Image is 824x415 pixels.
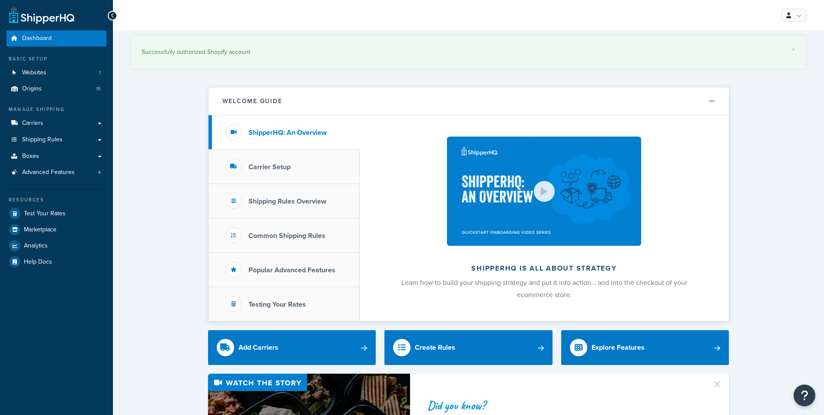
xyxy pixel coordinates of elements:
[7,148,106,164] a: Boxes
[427,399,702,412] div: Did you know?
[794,385,815,406] button: Open Resource Center
[7,81,106,97] li: Origins
[248,129,327,137] h3: ShipperHQ: An Overview
[7,254,106,270] a: Help Docs
[7,81,106,97] a: Origins15
[7,206,106,221] a: Test Your Rates
[7,196,106,204] div: Resources
[7,30,106,47] a: Dashboard
[248,232,325,240] h3: Common Shipping Rules
[7,55,106,63] div: Basic Setup
[22,169,75,176] span: Advanced Features
[238,341,278,354] div: Add Carriers
[208,330,376,365] a: Add Carriers
[7,65,106,81] li: Websites
[792,46,795,53] a: ×
[24,226,56,234] span: Marketplace
[96,85,101,93] span: 15
[22,69,46,77] span: Websites
[99,69,101,77] span: 1
[222,98,282,104] h2: Welcome Guide
[248,163,291,171] h3: Carrier Setup
[248,301,306,308] h3: Testing Your Rates
[7,222,106,238] a: Marketplace
[7,132,106,148] a: Shipping Rules
[7,115,106,131] a: Carriers
[142,46,795,58] div: Successfully authorized Shopify account
[7,164,106,181] li: Advanced Features
[7,164,106,181] a: Advanced Features4
[401,278,687,300] span: Learn how to build your shipping strategy and put it into action… and into the checkout of your e...
[208,87,729,115] button: Welcome Guide
[22,35,52,42] span: Dashboard
[248,197,326,205] h3: Shipping Rules Overview
[7,238,106,254] a: Analytics
[24,210,66,218] span: Test Your Rates
[447,137,641,246] img: ShipperHQ is all about strategy
[98,169,101,176] span: 4
[415,341,455,354] div: Create Rules
[7,106,106,113] div: Manage Shipping
[22,120,43,127] span: Carriers
[22,153,39,160] span: Boxes
[248,266,335,274] h3: Popular Advanced Features
[24,242,48,250] span: Analytics
[7,65,106,81] a: Websites1
[384,330,553,365] a: Create Rules
[561,330,729,365] a: Explore Features
[592,341,645,354] div: Explore Features
[22,136,63,144] span: Shipping Rules
[22,85,42,93] span: Origins
[24,258,52,266] span: Help Docs
[383,264,706,272] h2: ShipperHQ is all about strategy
